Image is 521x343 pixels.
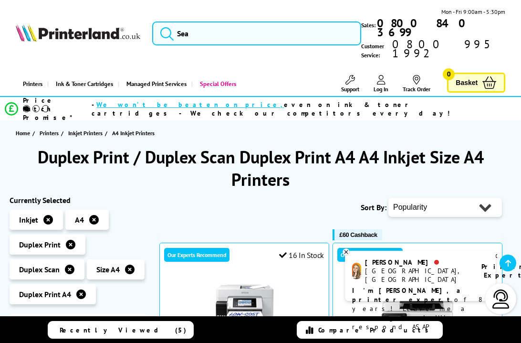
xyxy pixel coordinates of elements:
[16,24,141,43] a: Printerland Logo
[19,215,38,225] span: Inkjet
[391,40,506,58] span: 0800 995 1992
[68,128,103,138] span: Inkjet Printers
[10,195,148,205] div: Currently Selected
[68,128,105,138] a: Inkjet Printers
[403,75,430,93] a: Track Order
[19,265,60,274] span: Duplex Scan
[491,289,511,309] img: user-headset-light.svg
[374,75,388,93] a: Log In
[191,72,241,96] a: Special Offers
[10,146,511,191] h1: Duplex Print / Duplex Scan Duplex Print A4 A4 Inkjet Size A4 Printers
[352,263,361,279] img: amy-livechat.png
[118,72,191,96] a: Managed Print Services
[341,75,359,93] a: Support
[447,73,505,93] a: Basket 0
[96,265,120,274] span: Size A4
[365,267,469,284] div: [GEOGRAPHIC_DATA], [GEOGRAPHIC_DATA]
[47,72,118,96] a: Ink & Toner Cartridges
[361,203,386,212] span: Sort By:
[341,86,359,93] span: Support
[318,326,434,334] span: Compare Products
[339,231,377,238] span: £60 Cashback
[48,321,194,339] a: Recently Viewed (5)
[374,86,388,93] span: Log In
[377,16,472,40] b: 0800 840 3699
[75,215,84,225] span: A4
[96,100,284,109] span: We won’t be beaten on price,
[16,24,141,42] img: Printerland Logo
[5,100,496,117] li: modal_Promise
[19,240,61,249] span: Duplex Print
[361,40,505,60] span: Customer Service:
[40,128,61,138] a: Printers
[297,321,443,339] a: Compare Products
[16,128,32,138] a: Home
[40,128,59,138] span: Printers
[152,21,361,45] input: Sea
[164,248,229,262] div: Our Experts Recommend
[279,250,324,260] div: 16 In Stock
[441,7,505,16] span: Mon - Fri 9:00am - 5:30pm
[92,100,496,118] div: - even on ink & toner cartridges - We check our competitors every day!
[337,248,403,262] div: Our Experts Recommend
[443,68,455,80] span: 0
[16,72,47,96] a: Printers
[352,286,463,304] b: I'm [PERSON_NAME], a printer expert
[19,289,71,299] span: Duplex Print A4
[361,21,375,30] span: Sales:
[56,72,113,96] span: Ink & Toner Cartridges
[352,286,489,332] p: of 8 years! Leave me a message and I'll respond ASAP
[456,76,478,89] span: Basket
[112,129,155,137] span: A4 Inkjet Printers
[333,229,382,240] button: £60 Cashback
[23,96,92,122] span: Price Match Promise*
[375,19,505,37] a: 0800 840 3699
[60,326,187,334] span: Recently Viewed (5)
[365,258,469,267] div: [PERSON_NAME]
